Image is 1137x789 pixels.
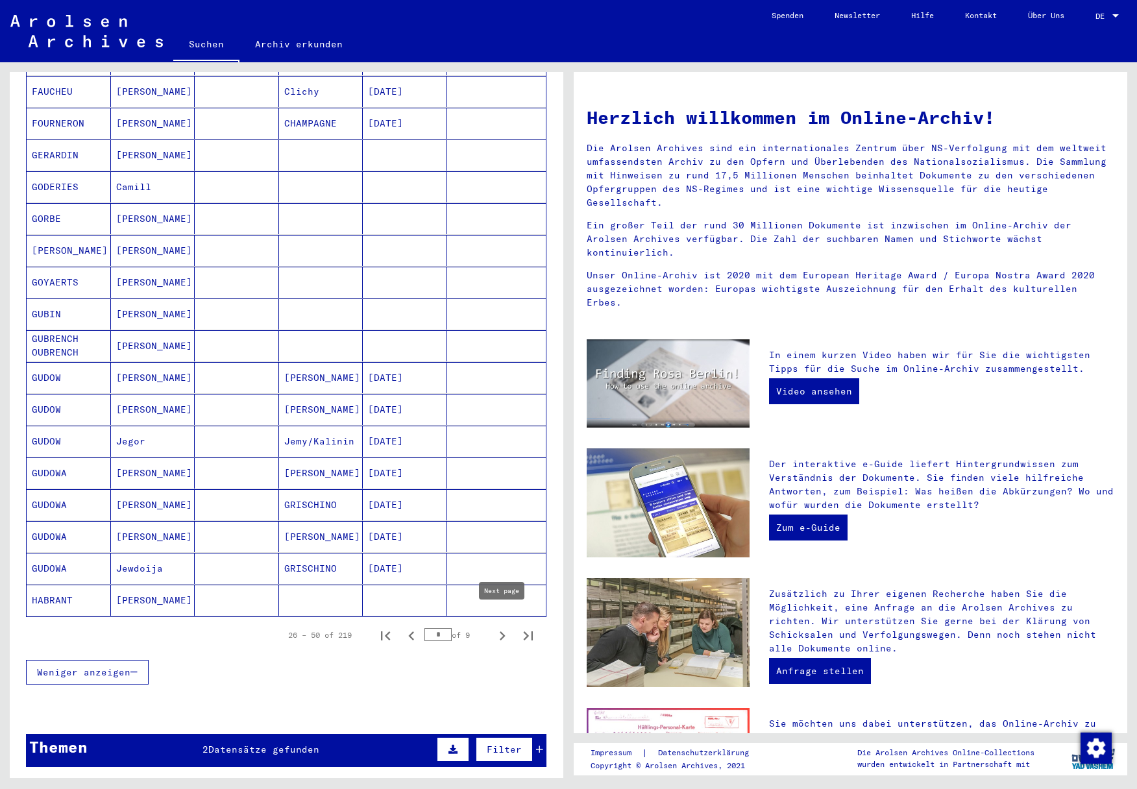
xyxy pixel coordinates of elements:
mat-cell: Clichy [279,76,363,107]
button: Filter [476,737,533,762]
mat-cell: [PERSON_NAME] [279,362,363,393]
span: DE [1095,12,1110,21]
mat-cell: [DATE] [363,457,447,489]
mat-cell: FAUCHEU [27,76,111,107]
a: Suchen [173,29,239,62]
button: Next page [489,622,515,648]
button: Weniger anzeigen [26,660,149,685]
img: eguide.jpg [587,448,750,557]
mat-cell: Camill [111,171,195,202]
mat-cell: [PERSON_NAME] [111,521,195,552]
mat-cell: GRISCHINO [279,553,363,584]
img: video.jpg [587,339,750,428]
mat-cell: [PERSON_NAME] [111,108,195,139]
p: Copyright © Arolsen Archives, 2021 [591,760,764,771]
mat-cell: GUBIN [27,298,111,330]
mat-cell: [PERSON_NAME] [111,140,195,171]
span: Filter [487,744,522,755]
mat-cell: [PERSON_NAME] [111,362,195,393]
a: Anfrage stellen [769,658,871,684]
p: Der interaktive e-Guide liefert Hintergrundwissen zum Verständnis der Dokumente. Sie finden viele... [769,457,1114,512]
p: Zusätzlich zu Ihrer eigenen Recherche haben Sie die Möglichkeit, eine Anfrage an die Arolsen Arch... [769,587,1114,655]
span: 2 [202,744,208,755]
mat-cell: [PERSON_NAME] [111,330,195,361]
mat-cell: GUDOWA [27,489,111,520]
a: Zum e-Guide [769,515,848,540]
mat-cell: GERARDIN [27,140,111,171]
mat-cell: Jemy/Kalinin [279,426,363,457]
button: First page [373,622,398,648]
mat-cell: [DATE] [363,426,447,457]
mat-cell: FOURNERON [27,108,111,139]
button: Previous page [398,622,424,648]
mat-cell: [DATE] [363,521,447,552]
p: Die Arolsen Archives Online-Collections [857,747,1034,759]
mat-cell: HABRANT [27,585,111,616]
mat-cell: [PERSON_NAME] [111,489,195,520]
p: Ein großer Teil der rund 30 Millionen Dokumente ist inzwischen im Online-Archiv der Arolsen Archi... [587,219,1114,260]
mat-cell: [DATE] [363,108,447,139]
mat-cell: [PERSON_NAME] [111,267,195,298]
mat-cell: [PERSON_NAME] [111,235,195,266]
h1: Herzlich willkommen im Online-Archiv! [587,104,1114,131]
mat-cell: [PERSON_NAME] [111,457,195,489]
mat-cell: [DATE] [363,76,447,107]
mat-cell: [PERSON_NAME] [279,394,363,425]
mat-cell: GUDOWA [27,521,111,552]
span: Weniger anzeigen [37,666,130,678]
mat-cell: [DATE] [363,362,447,393]
mat-cell: [DATE] [363,394,447,425]
img: yv_logo.png [1069,742,1118,775]
div: of 9 [424,629,489,641]
mat-cell: [PERSON_NAME] [111,394,195,425]
p: wurden entwickelt in Partnerschaft mit [857,759,1034,770]
img: Arolsen_neg.svg [10,15,163,47]
mat-cell: GUDOW [27,362,111,393]
mat-cell: Jegor [111,426,195,457]
mat-cell: [PERSON_NAME] [111,298,195,330]
mat-cell: GORBE [27,203,111,234]
mat-cell: GUBRENCH OUBRENCH [27,330,111,361]
p: Die Arolsen Archives sind ein internationales Zentrum über NS-Verfolgung mit dem weltweit umfasse... [587,141,1114,210]
mat-cell: GUDOWA [27,457,111,489]
mat-cell: GUDOW [27,426,111,457]
img: inquiries.jpg [587,578,750,687]
div: Themen [29,735,88,759]
a: Video ansehen [769,378,859,404]
span: Datensätze gefunden [208,744,319,755]
a: Impressum [591,746,642,760]
mat-cell: [PERSON_NAME] [111,585,195,616]
div: 26 – 50 of 219 [288,629,352,641]
a: Datenschutzerklärung [648,746,764,760]
mat-cell: GRISCHINO [279,489,363,520]
mat-cell: [PERSON_NAME] [27,235,111,266]
mat-cell: [DATE] [363,489,447,520]
p: Unser Online-Archiv ist 2020 mit dem European Heritage Award / Europa Nostra Award 2020 ausgezeic... [587,269,1114,310]
p: In einem kurzen Video haben wir für Sie die wichtigsten Tipps für die Suche im Online-Archiv zusa... [769,348,1114,376]
mat-cell: [PERSON_NAME] [279,521,363,552]
div: | [591,746,764,760]
mat-cell: CHAMPAGNE [279,108,363,139]
mat-cell: GODERIES [27,171,111,202]
mat-cell: GUDOW [27,394,111,425]
mat-cell: GUDOWA [27,553,111,584]
mat-cell: Jewdoija [111,553,195,584]
mat-cell: GOYAERTS [27,267,111,298]
mat-cell: [PERSON_NAME] [111,76,195,107]
mat-cell: [DATE] [363,553,447,584]
mat-cell: [PERSON_NAME] [279,457,363,489]
a: Archiv erkunden [239,29,358,60]
button: Last page [515,622,541,648]
img: Zustimmung ändern [1081,733,1112,764]
mat-cell: [PERSON_NAME] [111,203,195,234]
